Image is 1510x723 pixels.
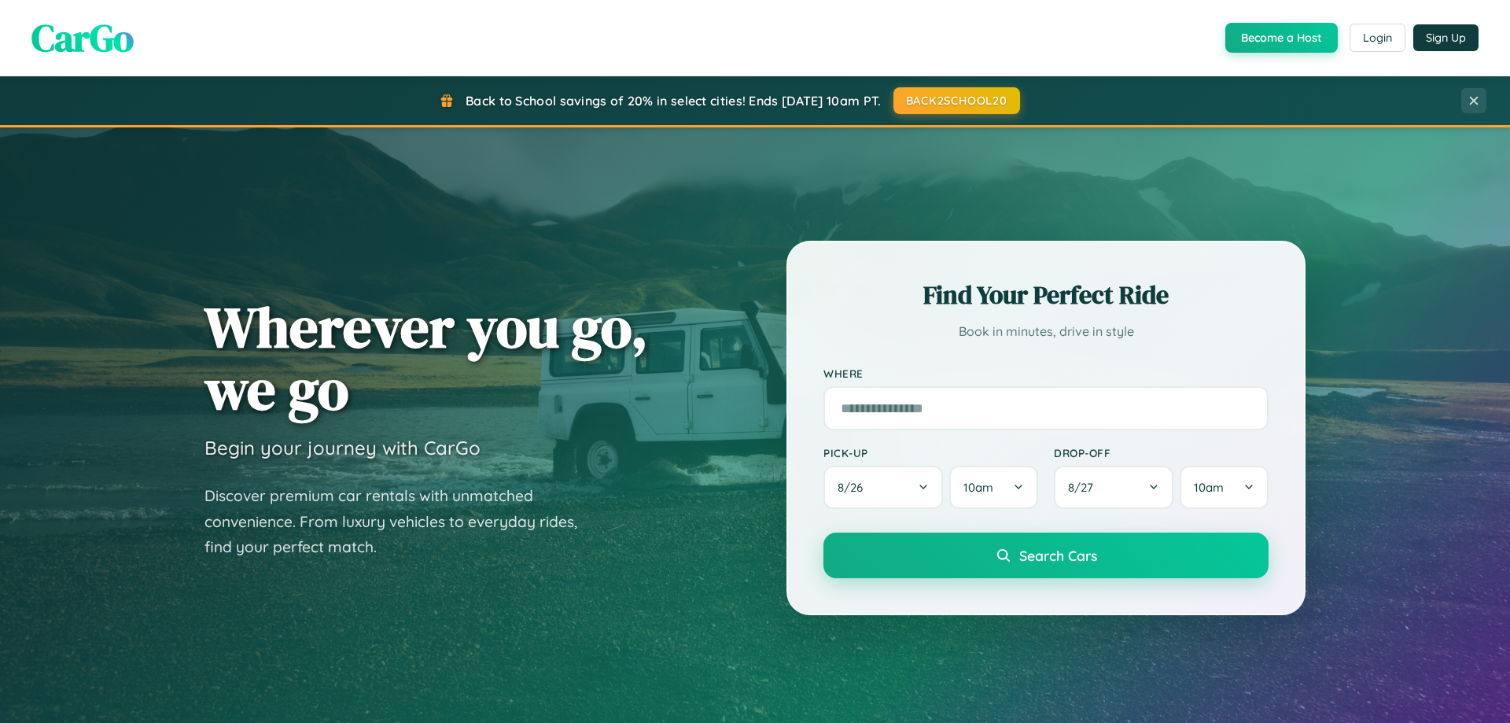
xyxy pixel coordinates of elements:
button: BACK2SCHOOL20 [893,87,1020,114]
button: Sign Up [1413,24,1479,51]
button: Login [1350,24,1405,52]
button: Become a Host [1225,23,1338,53]
label: Pick-up [823,446,1038,459]
p: Discover premium car rentals with unmatched convenience. From luxury vehicles to everyday rides, ... [204,483,598,560]
h3: Begin your journey with CarGo [204,436,481,459]
button: Search Cars [823,533,1269,578]
label: Where [823,367,1269,380]
span: 10am [1194,480,1224,495]
p: Book in minutes, drive in style [823,320,1269,343]
button: 10am [949,466,1038,509]
span: 8 / 26 [838,480,871,495]
span: Search Cars [1019,547,1097,564]
label: Drop-off [1054,446,1269,459]
h1: Wherever you go, we go [204,296,648,420]
button: 8/26 [823,466,943,509]
button: 8/27 [1054,466,1173,509]
span: 10am [963,480,993,495]
span: Back to School savings of 20% in select cities! Ends [DATE] 10am PT. [466,93,881,109]
h2: Find Your Perfect Ride [823,278,1269,312]
span: 8 / 27 [1068,480,1101,495]
span: CarGo [31,12,134,64]
button: 10am [1180,466,1269,509]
